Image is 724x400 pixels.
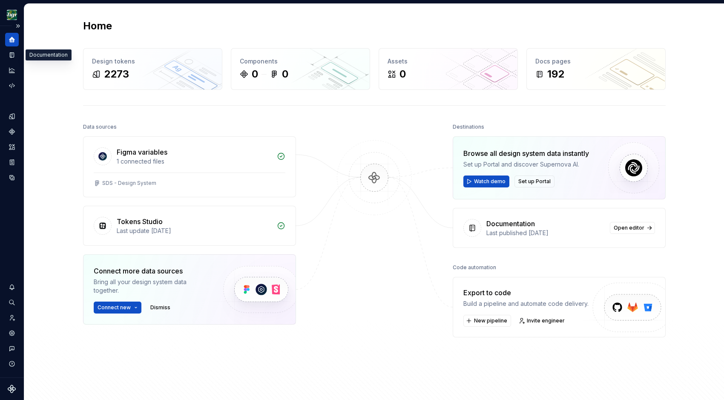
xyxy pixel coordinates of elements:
[102,180,156,187] div: SDS - Design System
[5,280,19,294] button: Notifications
[5,125,19,138] a: Components
[463,299,589,308] div: Build a pipeline and automate code delivery.
[12,20,24,32] button: Expand sidebar
[514,176,554,187] button: Set up Portal
[463,315,511,327] button: New pipeline
[614,224,644,231] span: Open editor
[117,216,163,227] div: Tokens Studio
[83,136,296,197] a: Figma variables1 connected filesSDS - Design System
[379,48,518,90] a: Assets0
[8,385,16,393] svg: Supernova Logo
[453,262,496,273] div: Code automation
[518,178,551,185] span: Set up Portal
[5,296,19,309] button: Search ⌘K
[535,57,657,66] div: Docs pages
[231,48,370,90] a: Components00
[5,140,19,154] a: Assets
[474,178,506,185] span: Watch demo
[94,302,141,314] button: Connect new
[526,48,666,90] a: Docs pages192
[5,63,19,77] a: Analytics
[252,67,258,81] div: 0
[5,342,19,355] button: Contact support
[474,317,507,324] span: New pipeline
[453,121,484,133] div: Destinations
[463,160,589,169] div: Set up Portal and discover Supernova AI.
[282,67,288,81] div: 0
[463,148,589,158] div: Browse all design system data instantly
[150,304,170,311] span: Dismiss
[5,326,19,340] a: Settings
[117,227,272,235] div: Last update [DATE]
[610,222,655,234] a: Open editor
[104,67,129,81] div: 2273
[5,109,19,123] a: Design tokens
[83,48,222,90] a: Design tokens2273
[5,79,19,92] a: Code automation
[94,266,209,276] div: Connect more data sources
[486,219,535,229] div: Documentation
[486,229,605,237] div: Last published [DATE]
[5,171,19,184] a: Data sources
[117,147,167,157] div: Figma variables
[94,278,209,295] div: Bring all your design system data together.
[26,49,72,60] div: Documentation
[5,33,19,46] a: Home
[83,19,112,33] h2: Home
[5,48,19,62] a: Documentation
[83,206,296,246] a: Tokens StudioLast update [DATE]
[463,288,589,298] div: Export to code
[5,155,19,169] a: Storybook stories
[547,67,564,81] div: 192
[516,315,569,327] a: Invite engineer
[240,57,361,66] div: Components
[527,317,565,324] span: Invite engineer
[92,57,213,66] div: Design tokens
[117,157,272,166] div: 1 connected files
[399,67,406,81] div: 0
[147,302,174,314] button: Dismiss
[7,10,17,20] img: 1515fa79-85a1-47b9-9547-3b635611c5f8.png
[463,176,509,187] button: Watch demo
[5,311,19,325] a: Invite team
[98,304,131,311] span: Connect new
[388,57,509,66] div: Assets
[83,121,117,133] div: Data sources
